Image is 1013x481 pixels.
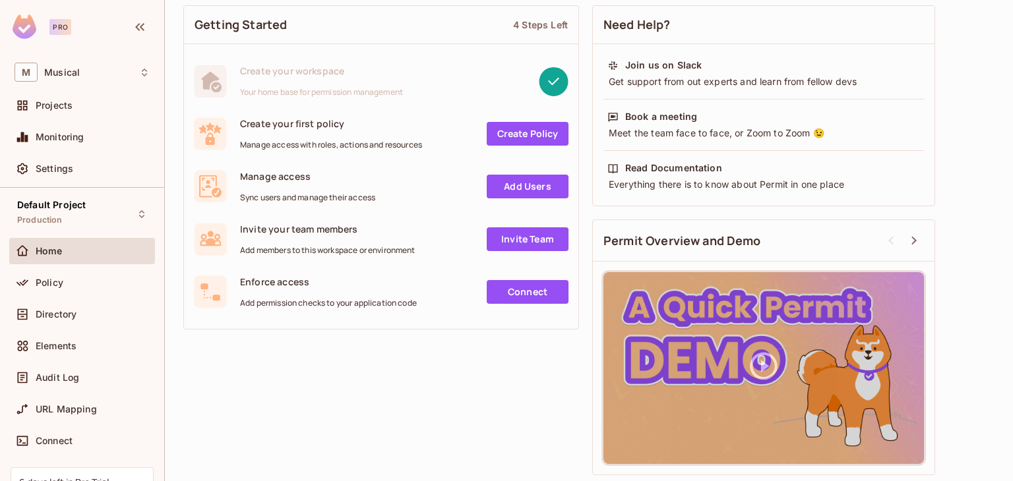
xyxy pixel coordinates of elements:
[36,341,77,351] span: Elements
[17,215,63,225] span: Production
[625,161,722,175] div: Read Documentation
[240,87,403,98] span: Your home base for permission management
[513,18,568,31] div: 4 Steps Left
[36,163,73,174] span: Settings
[603,16,671,33] span: Need Help?
[13,14,36,39] img: SReyMgAAAABJRU5ErkJggg==
[36,436,73,446] span: Connect
[240,275,417,288] span: Enforce access
[36,277,63,288] span: Policy
[603,233,761,249] span: Permit Overview and Demo
[17,200,86,210] span: Default Project
[240,192,375,203] span: Sync users and manage their access
[607,75,920,88] div: Get support from out experts and learn from fellow devs
[36,132,84,142] span: Monitoring
[15,63,38,82] span: M
[240,298,417,308] span: Add permission checks to your application code
[36,309,77,320] span: Directory
[195,16,287,33] span: Getting Started
[240,140,422,150] span: Manage access with roles, actions and resources
[487,122,568,146] a: Create Policy
[625,59,702,72] div: Join us on Slack
[36,404,97,414] span: URL Mapping
[49,19,71,35] div: Pro
[487,175,568,198] a: Add Users
[487,227,568,251] a: Invite Team
[36,246,63,256] span: Home
[607,178,920,191] div: Everything there is to know about Permit in one place
[44,67,80,78] span: Workspace: Musical
[240,245,415,256] span: Add members to this workspace or environment
[36,372,79,383] span: Audit Log
[487,280,568,304] a: Connect
[607,127,920,140] div: Meet the team face to face, or Zoom to Zoom 😉
[240,223,415,235] span: Invite your team members
[240,170,375,183] span: Manage access
[625,110,697,123] div: Book a meeting
[240,117,422,130] span: Create your first policy
[36,100,73,111] span: Projects
[240,65,403,77] span: Create your workspace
